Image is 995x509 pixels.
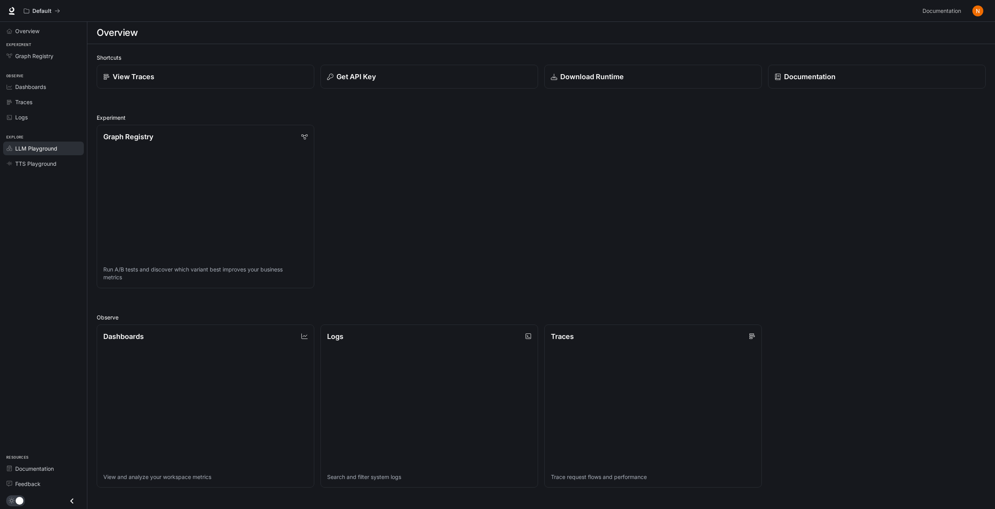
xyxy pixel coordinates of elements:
span: Logs [15,113,28,121]
p: Default [32,8,51,14]
span: Overview [15,27,39,35]
h2: Experiment [97,114,986,122]
p: Traces [551,331,574,342]
button: Get API Key [320,65,538,89]
p: View Traces [113,71,154,82]
a: LLM Playground [3,142,84,155]
a: Feedback [3,477,84,491]
img: User avatar [972,5,983,16]
a: Graph RegistryRun A/B tests and discover which variant best improves your business metrics [97,125,314,288]
span: Traces [15,98,32,106]
a: Documentation [768,65,986,89]
a: View Traces [97,65,314,89]
h1: Overview [97,25,138,41]
span: Graph Registry [15,52,53,60]
a: DashboardsView and analyze your workspace metrics [97,325,314,488]
p: Logs [327,331,343,342]
a: LogsSearch and filter system logs [320,325,538,488]
span: LLM Playground [15,144,57,153]
span: Feedback [15,480,41,488]
span: Documentation [922,6,961,16]
a: Documentation [3,462,84,475]
a: Overview [3,24,84,38]
button: Close drawer [63,493,81,509]
p: View and analyze your workspace metrics [103,473,308,481]
span: Documentation [15,465,54,473]
a: Download Runtime [544,65,762,89]
a: Logs [3,110,84,124]
a: TTS Playground [3,157,84,170]
p: Run A/B tests and discover which variant best improves your business metrics [103,266,308,281]
a: TracesTrace request flows and performance [544,325,762,488]
p: Dashboards [103,331,144,342]
a: Traces [3,95,84,109]
p: Trace request flows and performance [551,473,755,481]
h2: Shortcuts [97,53,986,62]
a: Documentation [919,3,967,19]
p: Documentation [784,71,836,82]
h2: Observe [97,313,986,321]
p: Download Runtime [560,71,624,82]
button: User avatar [970,3,986,19]
a: Graph Registry [3,49,84,63]
span: TTS Playground [15,160,57,168]
button: All workspaces [20,3,64,19]
span: Dark mode toggle [16,496,23,505]
a: Dashboards [3,80,84,94]
p: Search and filter system logs [327,473,531,481]
p: Get API Key [336,71,376,82]
p: Graph Registry [103,131,153,142]
span: Dashboards [15,83,46,91]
